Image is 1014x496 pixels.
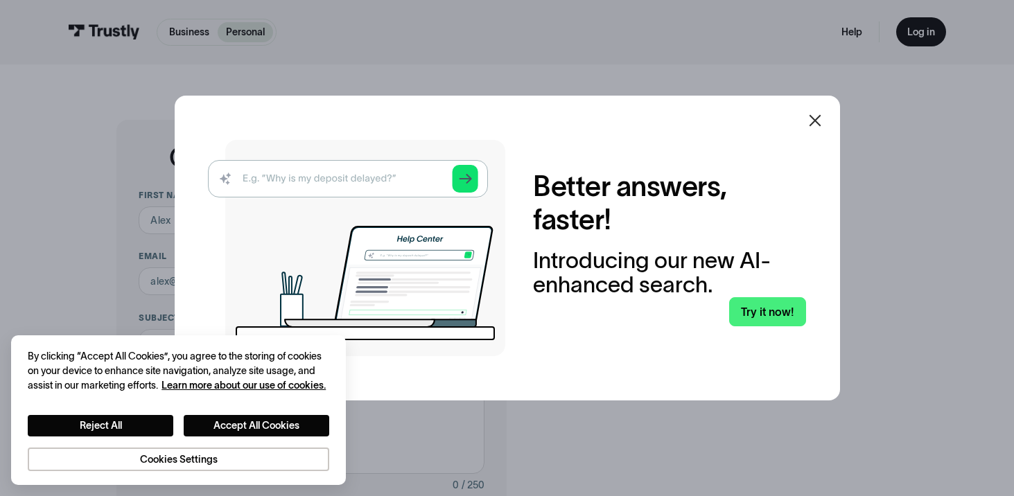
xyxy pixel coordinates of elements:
a: More information about your privacy, opens in a new tab [161,380,326,391]
button: Accept All Cookies [184,415,329,436]
div: Introducing our new AI-enhanced search. [533,248,806,297]
h2: Better answers, faster! [533,170,806,237]
a: Try it now! [729,297,806,326]
button: Cookies Settings [28,448,329,471]
div: Privacy [28,349,329,471]
div: Cookie banner [11,335,346,485]
div: By clicking “Accept All Cookies”, you agree to the storing of cookies on your device to enhance s... [28,349,329,393]
button: Reject All [28,415,173,436]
